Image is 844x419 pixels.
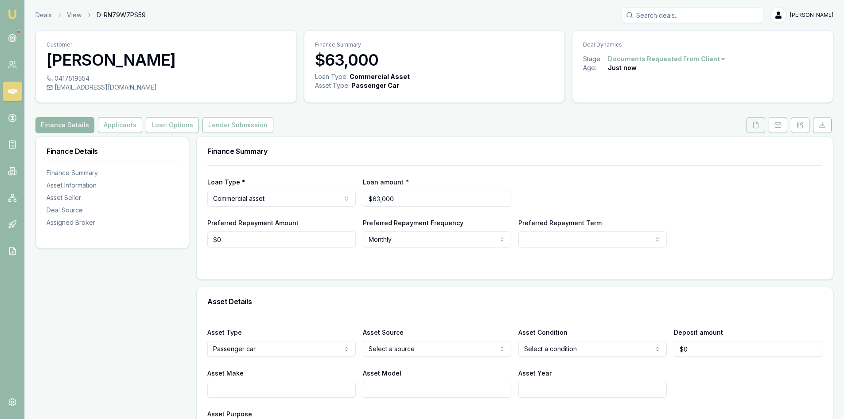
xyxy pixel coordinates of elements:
[47,218,178,227] div: Assigned Broker
[583,41,822,48] p: Deal Dynamics
[207,329,242,336] label: Asset Type
[47,206,178,215] div: Deal Source
[583,55,608,63] div: Stage:
[315,41,554,48] p: Finance Summary
[207,231,356,247] input: $
[315,51,554,69] h3: $63,000
[202,117,273,133] button: Lender Submission
[363,219,463,227] label: Preferred Repayment Frequency
[207,178,245,186] label: Loan Type *
[67,11,82,20] a: View
[47,148,178,155] h3: Finance Details
[35,11,146,20] nav: breadcrumb
[207,410,252,418] label: Asset Purpose
[363,191,511,207] input: $
[363,329,404,336] label: Asset Source
[97,11,146,20] span: D-RN79W7PS59
[35,117,96,133] a: Finance Details
[47,41,286,48] p: Customer
[518,369,552,377] label: Asset Year
[674,329,723,336] label: Deposit amount
[518,219,602,227] label: Preferred Repayment Term
[207,148,822,155] h3: Finance Summary
[7,9,18,20] img: emu-icon-u.png
[207,369,244,377] label: Asset Make
[146,117,199,133] button: Loan Options
[35,11,52,20] a: Deals
[350,72,410,81] div: Commercial Asset
[47,168,178,177] div: Finance Summary
[47,181,178,190] div: Asset Information
[583,63,608,72] div: Age:
[207,298,822,305] h3: Asset Details
[518,329,568,336] label: Asset Condition
[144,117,201,133] a: Loan Options
[47,74,286,83] div: 0417519554
[47,51,286,69] h3: [PERSON_NAME]
[47,83,286,92] div: [EMAIL_ADDRESS][DOMAIN_NAME]
[674,341,822,357] input: $
[363,369,401,377] label: Asset Model
[96,117,144,133] a: Applicants
[351,81,399,90] div: Passenger Car
[315,81,350,90] div: Asset Type :
[207,219,299,227] label: Preferred Repayment Amount
[98,117,142,133] button: Applicants
[608,63,637,72] div: Just now
[47,193,178,202] div: Asset Seller
[35,117,94,133] button: Finance Details
[622,7,763,23] input: Search deals
[363,178,409,186] label: Loan amount *
[608,55,726,63] button: Documents Requested From Client
[790,12,833,19] span: [PERSON_NAME]
[201,117,275,133] a: Lender Submission
[315,72,348,81] div: Loan Type:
